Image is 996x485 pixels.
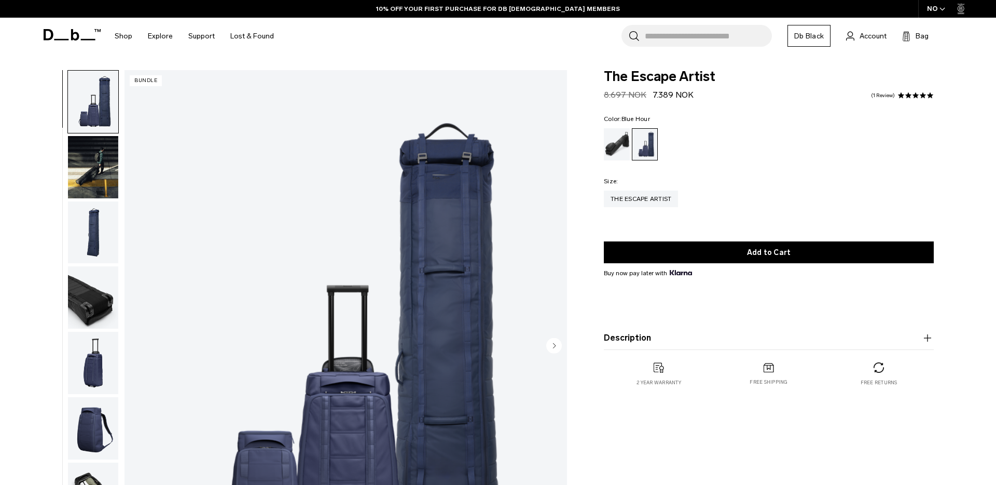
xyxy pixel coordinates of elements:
[604,116,650,122] legend: Color:
[68,136,118,198] img: The Escape Artist Blue Hour
[916,31,929,42] span: Bag
[861,379,897,386] p: Free returns
[604,128,630,160] a: Black Out
[376,4,620,14] a: 10% OFF YOUR FIRST PURCHASE FOR DB [DEMOGRAPHIC_DATA] MEMBERS
[604,178,618,184] legend: Size:
[546,338,562,355] button: Next slide
[604,90,646,100] s: 8.697 NOK
[653,90,694,100] span: 7.389 NOK
[68,266,118,329] img: The Escape Artist Blue Hour
[67,397,119,460] button: The Escape Artist Blue Hour
[604,241,934,263] button: Add to Cart
[604,332,934,344] button: Description
[67,70,119,133] button: The Escape Artist Blue Hour
[68,71,118,133] img: The Escape Artist Blue Hour
[107,18,282,55] nav: Main Navigation
[115,18,132,55] a: Shop
[67,201,119,264] button: The Escape Artist Blue Hour
[68,201,118,264] img: The Escape Artist Blue Hour
[67,266,119,329] button: The Escape Artist Blue Hour
[750,379,787,386] p: Free shipping
[670,270,692,275] img: {"height" => 20, "alt" => "Klarna"}
[230,18,274,55] a: Lost & Found
[871,93,895,98] a: 1 reviews
[621,115,650,123] span: Blue Hour
[902,30,929,42] button: Bag
[68,332,118,394] img: The Escape Artist Blue Hour
[188,18,215,55] a: Support
[787,25,831,47] a: Db Black
[860,31,887,42] span: Account
[637,379,681,386] p: 2 year warranty
[130,75,162,86] p: Bundle
[846,30,887,42] a: Account
[604,70,934,84] span: The Escape Artist
[67,331,119,395] button: The Escape Artist Blue Hour
[67,136,119,199] button: The Escape Artist Blue Hour
[604,191,678,207] a: The Escape Artist
[148,18,173,55] a: Explore
[632,128,658,160] a: Blue Hour
[604,268,692,278] span: Buy now pay later with
[68,397,118,460] img: The Escape Artist Blue Hour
